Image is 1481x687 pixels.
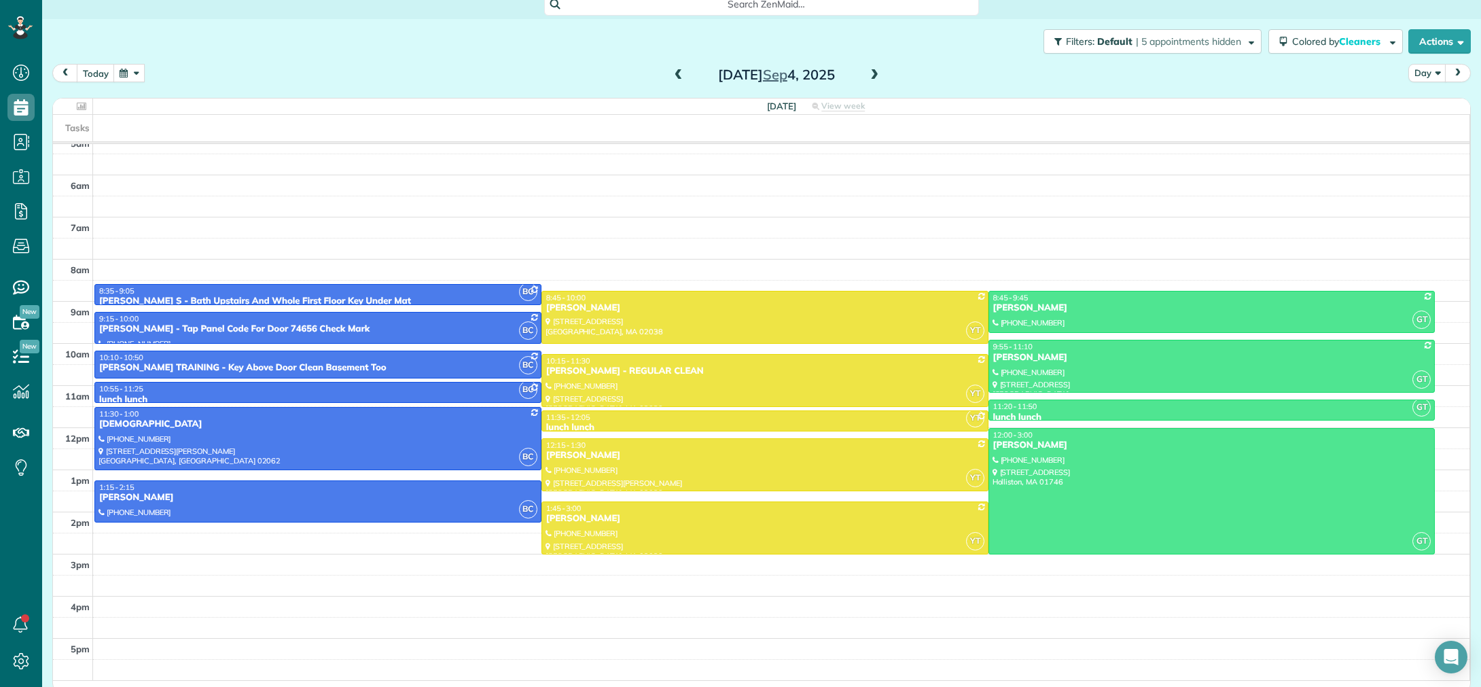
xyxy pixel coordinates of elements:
[966,321,984,340] span: YT
[993,342,1033,351] span: 9:55 - 11:10
[821,101,865,111] span: View week
[99,492,537,504] div: [PERSON_NAME]
[546,412,590,422] span: 11:35 - 12:05
[65,122,90,133] span: Tasks
[1412,370,1431,389] span: GT
[966,409,984,427] span: YT
[692,67,861,82] h2: [DATE] 4, 2025
[1043,29,1262,54] button: Filters: Default | 5 appointments hidden
[65,391,90,402] span: 11am
[993,402,1037,411] span: 11:20 - 11:50
[71,264,90,275] span: 8am
[763,66,787,83] span: Sep
[519,321,537,340] span: BC
[99,482,135,492] span: 1:15 - 2:15
[1445,64,1471,82] button: next
[1408,29,1471,54] button: Actions
[71,306,90,317] span: 9am
[71,180,90,191] span: 6am
[71,644,90,654] span: 5pm
[1268,29,1403,54] button: Colored byCleaners
[519,500,537,518] span: BC
[546,450,984,461] div: [PERSON_NAME]
[966,469,984,487] span: YT
[966,532,984,550] span: YT
[99,362,537,374] div: [PERSON_NAME] TRAINING - Key Above Door Clean Basement Too
[71,222,90,233] span: 7am
[99,314,139,323] span: 9:15 - 10:00
[546,440,586,450] span: 12:15 - 1:30
[71,559,90,570] span: 3pm
[1339,35,1382,48] span: Cleaners
[993,302,1431,314] div: [PERSON_NAME]
[1408,64,1446,82] button: Day
[71,475,90,486] span: 1pm
[71,601,90,612] span: 4pm
[1097,35,1133,48] span: Default
[1412,398,1431,417] span: GT
[993,352,1431,364] div: [PERSON_NAME]
[52,64,78,82] button: prev
[546,302,984,314] div: [PERSON_NAME]
[519,448,537,466] span: BC
[1292,35,1385,48] span: Colored by
[99,394,537,406] div: lunch lunch
[20,340,39,353] span: New
[966,385,984,403] span: YT
[1037,29,1262,54] a: Filters: Default | 5 appointments hidden
[99,286,135,296] span: 8:35 - 9:05
[546,422,984,434] div: lunch lunch
[71,138,90,149] span: 5am
[20,305,39,319] span: New
[546,293,586,302] span: 8:45 - 10:00
[546,366,984,377] div: [PERSON_NAME] - REGULAR CLEAN
[99,353,143,362] span: 10:10 - 10:50
[71,517,90,528] span: 2pm
[993,440,1431,451] div: [PERSON_NAME]
[519,381,537,399] span: BC
[993,412,1431,423] div: lunch lunch
[77,64,115,82] button: today
[1435,641,1467,673] div: Open Intercom Messenger
[993,430,1033,440] span: 12:00 - 3:00
[993,293,1029,302] span: 8:45 - 9:45
[546,513,984,525] div: [PERSON_NAME]
[1412,532,1431,550] span: GT
[99,384,143,393] span: 10:55 - 11:25
[519,283,537,301] span: BC
[65,433,90,444] span: 12pm
[99,323,537,335] div: [PERSON_NAME] - Tap Panel Code For Door 74656 Check Mark
[99,296,537,307] div: [PERSON_NAME] S - Bath Upstairs And Whole First Floor Key Under Mat
[1412,311,1431,329] span: GT
[767,101,796,111] span: [DATE]
[99,409,139,419] span: 11:30 - 1:00
[1136,35,1241,48] span: | 5 appointments hidden
[546,356,590,366] span: 10:15 - 11:30
[1066,35,1094,48] span: Filters:
[99,419,537,430] div: [DEMOGRAPHIC_DATA]
[546,504,582,513] span: 1:45 - 3:00
[519,356,537,374] span: BC
[65,349,90,359] span: 10am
